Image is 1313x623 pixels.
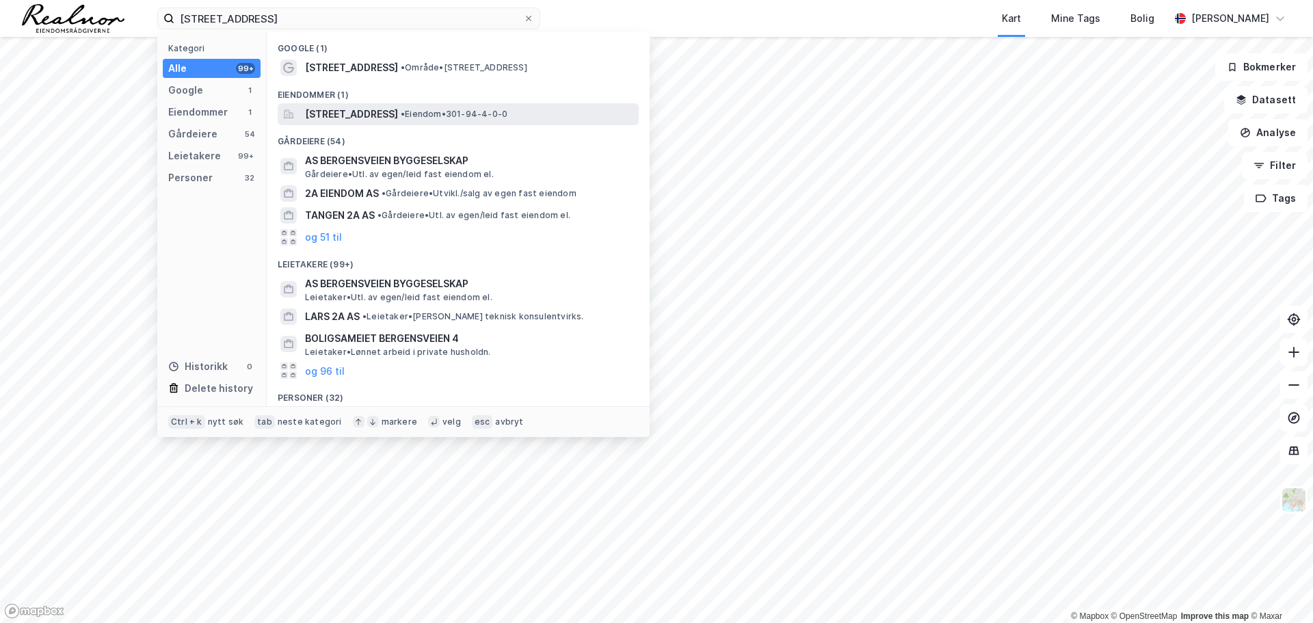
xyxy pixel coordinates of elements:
[401,109,507,120] span: Eiendom • 301-94-4-0-0
[362,311,584,322] span: Leietaker • [PERSON_NAME] teknisk konsulentvirks.
[168,148,221,164] div: Leietakere
[168,60,187,77] div: Alle
[305,106,398,122] span: [STREET_ADDRESS]
[382,416,417,427] div: markere
[305,347,491,358] span: Leietaker • Lønnet arbeid i private husholdn.
[1071,611,1109,621] a: Mapbox
[208,416,244,427] div: nytt søk
[236,150,255,161] div: 99+
[254,415,275,429] div: tab
[1181,611,1249,621] a: Improve this map
[1245,557,1313,623] iframe: Chat Widget
[267,248,650,273] div: Leietakere (99+)
[362,311,367,321] span: •
[1111,611,1178,621] a: OpenStreetMap
[1281,487,1307,513] img: Z
[401,109,405,119] span: •
[22,4,124,33] img: realnor-logo.934646d98de889bb5806.png
[305,59,398,76] span: [STREET_ADDRESS]
[1215,53,1308,81] button: Bokmerker
[168,82,203,98] div: Google
[1191,10,1269,27] div: [PERSON_NAME]
[382,188,386,198] span: •
[267,382,650,406] div: Personer (32)
[236,63,255,74] div: 99+
[168,126,217,142] div: Gårdeiere
[244,107,255,118] div: 1
[305,185,379,202] span: 2A EIENDOM AS
[174,8,523,29] input: Søk på adresse, matrikkel, gårdeiere, leietakere eller personer
[1244,185,1308,212] button: Tags
[472,415,493,429] div: esc
[305,229,342,246] button: og 51 til
[1002,10,1021,27] div: Kart
[401,62,527,73] span: Område • [STREET_ADDRESS]
[382,188,576,199] span: Gårdeiere • Utvikl./salg av egen fast eiendom
[185,380,253,397] div: Delete history
[1224,86,1308,114] button: Datasett
[267,79,650,103] div: Eiendommer (1)
[377,210,382,220] span: •
[305,308,360,325] span: LARS 2A AS
[305,362,345,379] button: og 96 til
[1130,10,1154,27] div: Bolig
[1051,10,1100,27] div: Mine Tags
[168,415,205,429] div: Ctrl + k
[442,416,461,427] div: velg
[168,170,213,186] div: Personer
[244,172,255,183] div: 32
[168,104,228,120] div: Eiendommer
[305,330,633,347] span: BOLIGSAMEIET BERGENSVEIEN 4
[4,603,64,619] a: Mapbox homepage
[1228,119,1308,146] button: Analyse
[244,361,255,372] div: 0
[305,169,494,180] span: Gårdeiere • Utl. av egen/leid fast eiendom el.
[168,358,228,375] div: Historikk
[278,416,342,427] div: neste kategori
[244,85,255,96] div: 1
[305,207,375,224] span: TANGEN 2A AS
[305,292,492,303] span: Leietaker • Utl. av egen/leid fast eiendom el.
[1242,152,1308,179] button: Filter
[244,129,255,140] div: 54
[168,43,261,53] div: Kategori
[267,32,650,57] div: Google (1)
[377,210,570,221] span: Gårdeiere • Utl. av egen/leid fast eiendom el.
[305,153,633,169] span: AS BERGENSVEIEN BYGGESELSKAP
[267,125,650,150] div: Gårdeiere (54)
[305,276,633,292] span: AS BERGENSVEIEN BYGGESELSKAP
[495,416,523,427] div: avbryt
[1245,557,1313,623] div: Kontrollprogram for chat
[401,62,405,72] span: •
